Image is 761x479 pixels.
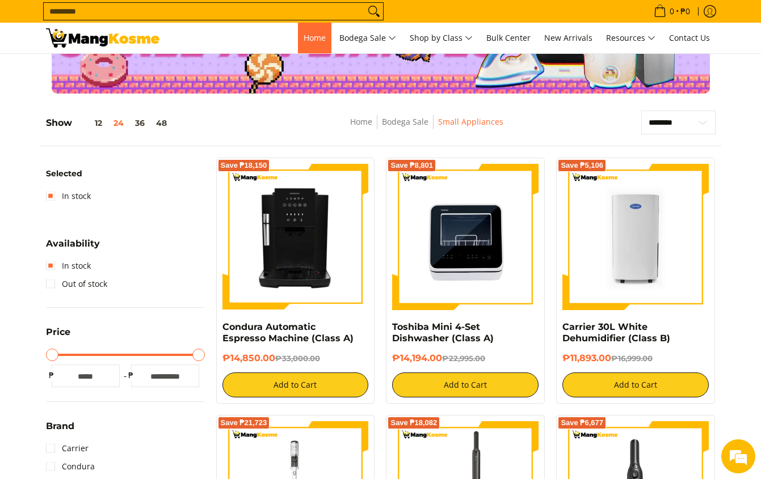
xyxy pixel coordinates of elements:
span: Save ₱6,677 [561,419,603,426]
a: Bodega Sale [334,23,402,53]
a: Carrier [46,439,89,457]
span: Bulk Center [486,32,531,43]
img: Toshiba Mini 4-Set Dishwasher (Class A) [392,164,539,310]
button: 36 [129,118,150,128]
span: Shop by Class [410,31,473,45]
a: Condura [46,457,95,476]
a: Shop by Class [404,23,478,53]
del: ₱16,999.00 [611,354,653,363]
a: In stock [46,257,91,275]
h6: ₱14,194.00 [392,353,539,364]
span: Resources [606,31,655,45]
img: Condura Automatic Espresso Machine (Class A) [222,164,369,310]
a: Carrier 30L White Dehumidifier (Class B) [562,321,670,344]
a: In stock [46,187,91,205]
span: Save ₱18,150 [221,162,267,169]
button: Add to Cart [562,372,709,397]
summary: Open [46,239,100,257]
div: Chat with us now [59,63,191,78]
span: 0 [668,7,676,15]
span: We're online! [66,143,157,257]
span: Home [304,32,326,43]
span: Brand [46,422,74,431]
span: Save ₱21,723 [221,419,267,426]
span: New Arrivals [544,32,592,43]
span: • [650,5,693,18]
a: Home [298,23,331,53]
a: Home [350,116,372,127]
summary: Open [46,328,70,345]
textarea: Type your message and hit 'Enter' [6,310,216,349]
span: ₱ [46,370,57,381]
span: Price [46,328,70,337]
span: ₱ [125,370,137,381]
a: Bulk Center [481,23,536,53]
h6: ₱14,850.00 [222,353,369,364]
h5: Show [46,117,173,129]
nav: Breadcrumbs [271,115,583,141]
span: Contact Us [669,32,710,43]
img: carrier-30-liter-dehumidier-premium-full-view-mang-kosme [562,164,709,310]
h6: ₱11,893.00 [562,353,709,364]
button: Add to Cart [222,372,369,397]
button: 48 [150,118,173,128]
button: 12 [72,118,108,128]
a: Small Appliances [438,116,503,127]
a: New Arrivals [539,23,598,53]
a: Contact Us [663,23,716,53]
a: Toshiba Mini 4-Set Dishwasher (Class A) [392,321,494,344]
del: ₱33,000.00 [275,354,320,363]
span: ₱0 [679,7,692,15]
img: Small Appliances l Mang Kosme: Home Appliances Warehouse Sale [46,28,159,48]
span: Save ₱18,082 [390,419,437,426]
span: Availability [46,239,100,248]
a: Resources [600,23,661,53]
del: ₱22,995.00 [442,354,485,363]
span: Save ₱5,106 [561,162,603,169]
span: Save ₱8,801 [390,162,433,169]
div: Minimize live chat window [186,6,213,33]
nav: Main Menu [171,23,716,53]
span: Bodega Sale [339,31,396,45]
button: Add to Cart [392,372,539,397]
a: Out of stock [46,275,107,293]
summary: Open [46,422,74,439]
a: Condura Automatic Espresso Machine (Class A) [222,321,354,344]
h6: Selected [46,169,205,179]
button: Search [365,3,383,20]
a: Bodega Sale [382,116,428,127]
button: 24 [108,118,129,128]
